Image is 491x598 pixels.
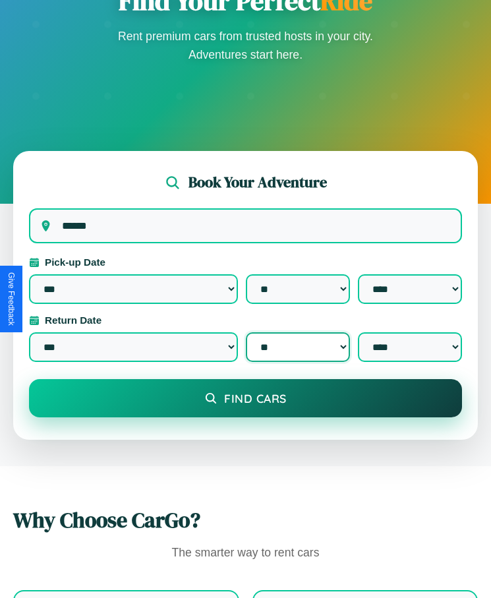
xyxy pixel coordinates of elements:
h2: Book Your Adventure [188,172,327,193]
p: Rent premium cars from trusted hosts in your city. Adventures start here. [114,27,378,64]
h2: Why Choose CarGo? [13,506,478,535]
p: The smarter way to rent cars [13,543,478,564]
label: Return Date [29,314,462,326]
div: Give Feedback [7,272,16,326]
label: Pick-up Date [29,256,462,268]
button: Find Cars [29,379,462,417]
